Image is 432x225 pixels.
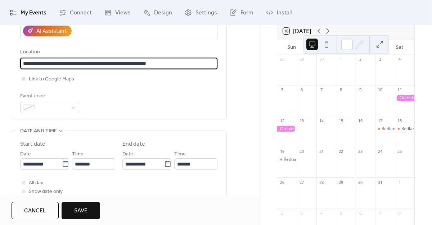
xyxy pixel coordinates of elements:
[319,87,324,93] div: 7
[299,57,304,62] div: 29
[154,9,172,17] span: Design
[397,180,402,185] div: 1
[280,26,314,36] button: 18[DATE]
[261,3,297,22] a: Install
[377,180,383,185] div: 31
[277,9,292,17] span: Install
[115,9,131,17] span: Views
[319,57,324,62] div: 30
[179,3,222,22] a: Settings
[299,180,304,185] div: 27
[391,40,409,54] div: Sat
[284,156,361,163] div: Redland International Orchid Festival®
[395,126,414,132] div: Redland International Orchid Festival®
[138,3,177,22] a: Design
[224,3,259,22] a: Form
[299,149,304,154] div: 20
[74,207,87,215] span: Save
[397,87,402,93] div: 11
[195,9,217,17] span: Settings
[277,156,297,163] div: Redland International Orchid Festival®
[20,127,57,136] span: Date and time
[338,118,343,123] div: 15
[99,3,136,22] a: Views
[29,179,43,187] span: All day
[24,207,46,215] span: Cancel
[279,180,285,185] div: 26
[319,149,324,154] div: 21
[338,87,343,93] div: 8
[29,187,63,196] span: Show date only
[279,118,285,123] div: 12
[358,118,363,123] div: 16
[279,210,285,216] div: 2
[29,75,74,84] span: Link to Google Maps
[279,87,285,93] div: 5
[122,140,145,149] div: End date
[358,87,363,93] div: 9
[358,57,363,62] div: 2
[279,149,285,154] div: 19
[395,95,414,101] div: Orchids in October: Fairchild Tropical Botanic Garden
[70,9,92,17] span: Connect
[4,3,52,22] a: My Events
[319,118,324,123] div: 14
[377,87,383,93] div: 10
[279,57,285,62] div: 28
[338,210,343,216] div: 5
[54,3,97,22] a: Connect
[338,57,343,62] div: 1
[20,150,31,159] span: Date
[397,118,402,123] div: 18
[358,149,363,154] div: 23
[21,9,46,17] span: My Events
[397,210,402,216] div: 8
[20,92,78,101] div: Event color
[358,210,363,216] div: 6
[240,9,253,17] span: Form
[62,202,100,219] button: Save
[20,48,216,57] div: Location
[319,210,324,216] div: 4
[377,149,383,154] div: 24
[358,180,363,185] div: 30
[377,57,383,62] div: 3
[20,140,45,149] div: Start date
[12,202,59,219] button: Cancel
[397,149,402,154] div: 25
[299,87,304,93] div: 6
[301,40,319,54] div: Mon
[174,150,186,159] span: Time
[319,180,324,185] div: 28
[299,210,304,216] div: 3
[122,150,133,159] span: Date
[397,57,402,62] div: 4
[283,40,301,54] div: Sun
[377,210,383,216] div: 7
[277,126,297,132] div: Orchids in October: Fairchild Tropical Botanic Garden
[338,180,343,185] div: 29
[23,26,72,36] button: AI Assistant
[36,27,67,36] div: AI Assistant
[72,150,84,159] span: Time
[377,118,383,123] div: 17
[338,149,343,154] div: 22
[375,126,395,132] div: Redland International Orchid Festival®
[299,118,304,123] div: 13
